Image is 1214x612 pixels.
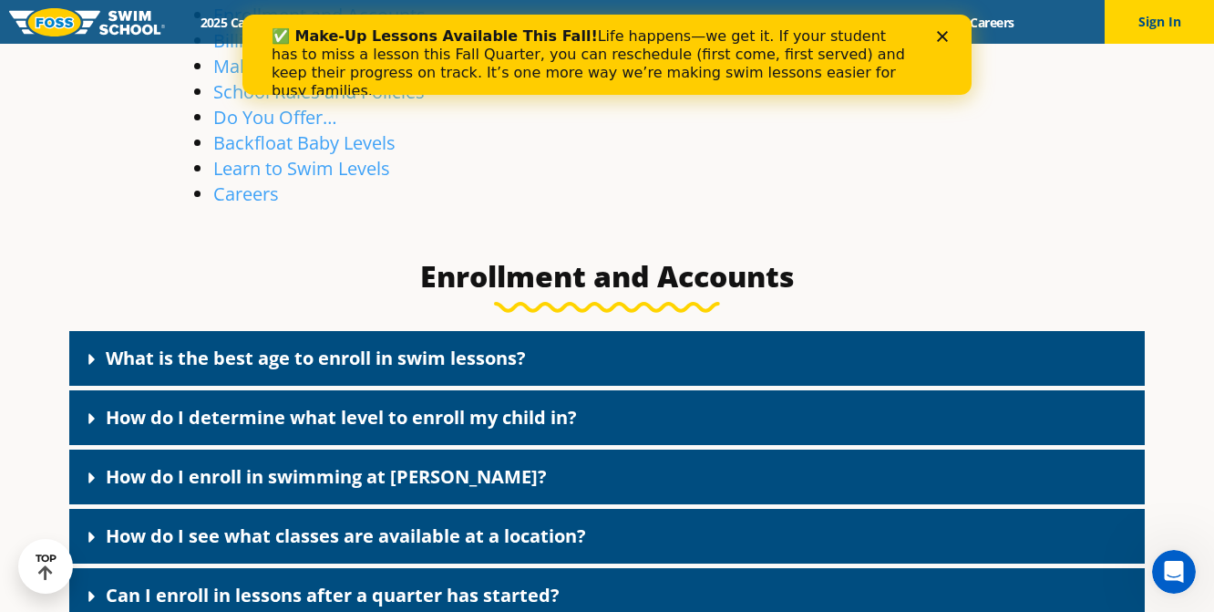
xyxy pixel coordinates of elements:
div: Life happens—we get it. If your student has to miss a lesson this Fall Quarter, you can reschedul... [29,13,671,86]
a: Blog [897,14,954,31]
a: Careers [213,182,279,206]
a: About [PERSON_NAME] [535,14,705,31]
a: Learn to Swim Levels [213,156,390,181]
a: Swim Like [PERSON_NAME] [704,14,897,31]
a: 2025 Calendar [184,14,298,31]
a: School Rules and Policies [213,79,425,104]
a: What is the best age to enroll in swim lessons? [106,346,526,370]
img: FOSS Swim School Logo [9,8,165,36]
a: Swim Path® Program [375,14,534,31]
div: TOP [36,553,57,581]
div: How do I see what classes are available at a location? [69,509,1145,564]
h3: Enrollment and Accounts [177,258,1037,295]
iframe: Intercom live chat [1152,550,1196,594]
div: Close [694,16,713,27]
a: How do I see what classes are available at a location? [106,524,586,548]
b: ✅ Make-Up Lessons Available This Fall! [29,13,355,30]
a: Careers [954,14,1030,31]
a: Schools [298,14,375,31]
div: How do I determine what level to enroll my child in? [69,390,1145,445]
a: How do I determine what level to enroll my child in? [106,405,577,430]
a: Do You Offer… [213,105,337,130]
iframe: Intercom live chat banner [242,15,972,95]
a: How do I enroll in swimming at [PERSON_NAME]? [106,464,547,489]
a: Backfloat Baby Levels [213,130,396,155]
div: What is the best age to enroll in swim lessons? [69,331,1145,386]
a: Billing, Refund, Guarantee and Rescheduling Policies [213,28,653,53]
div: How do I enroll in swimming at [PERSON_NAME]? [69,450,1145,504]
a: Can I enroll in lessons after a quarter has started? [106,583,560,607]
a: Make-Up Lesson Policy [213,54,407,78]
